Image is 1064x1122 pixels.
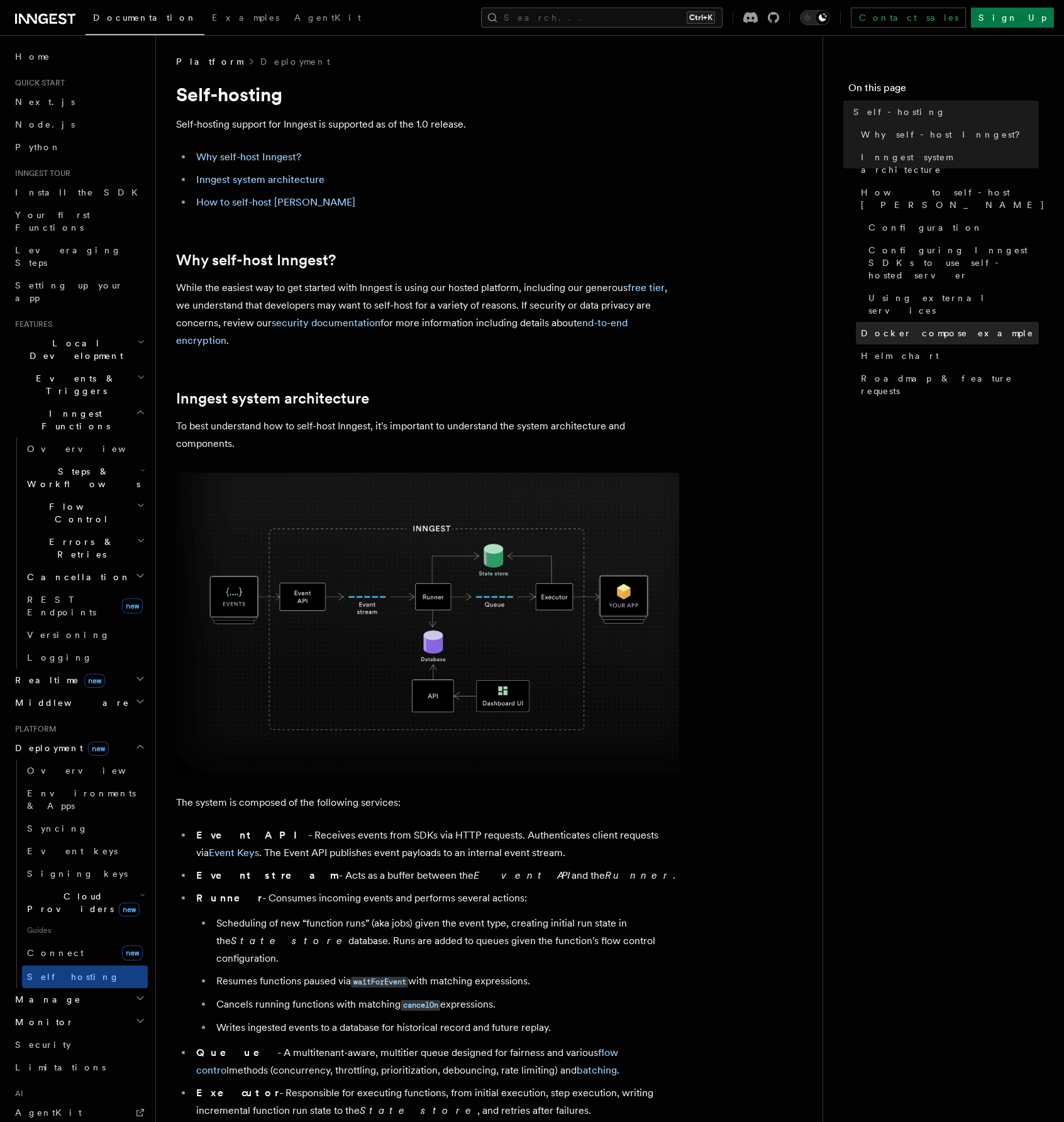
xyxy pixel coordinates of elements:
[213,915,679,967] li: Scheduling of new “function runs” (aka jobs) given the event type, creating initial run state in ...
[22,840,148,862] a: Event keys
[853,106,946,118] span: Self-hosting
[260,55,330,68] a: Deployment
[27,766,157,776] span: Overview
[10,993,81,1006] span: Manage
[196,829,308,841] strong: Event API
[474,869,572,881] em: Event API
[848,101,1039,123] a: Self-hosting
[15,1040,71,1050] span: Security
[15,119,75,129] span: Node.js
[863,239,1039,287] a: Configuring Inngest SDKs to use self-hosted server
[294,13,361,23] span: AgentKit
[22,531,148,566] button: Errors & Retries
[22,940,148,965] a: Connectnew
[868,244,1039,282] span: Configuring Inngest SDKs to use self-hosted server
[22,890,140,915] span: Cloud Providers
[176,473,679,774] img: Inngest system architecture diagram
[605,869,673,881] em: Runner
[856,322,1039,344] a: Docker compose example
[88,742,109,756] span: new
[22,885,148,920] button: Cloud Providersnew
[856,367,1039,402] a: Roadmap & feature requests
[971,8,1054,28] a: Sign Up
[22,624,148,646] a: Versioning
[856,344,1039,367] a: Helm chart
[176,116,679,133] p: Self-hosting support for Inngest is supported as of the 1.0 release.
[192,1044,679,1079] li: - A multitenant-aware, multitier queue designed for fairness and various methods (concurrency, th...
[15,142,61,152] span: Python
[196,1047,277,1059] strong: Queue
[176,794,679,811] p: The system is composed of the following services:
[22,495,148,531] button: Flow Control
[22,465,140,490] span: Steps & Workflows
[22,571,131,583] span: Cancellation
[10,337,137,362] span: Local Development
[861,128,1029,141] span: Why self-host Inngest?
[10,674,105,686] span: Realtime
[856,123,1039,146] a: Why self-host Inngest?
[231,935,348,947] em: State store
[192,827,679,862] li: - Receives events from SDKs via HTTP requests. Authenticates client requests via . The Event API ...
[401,998,440,1010] a: cancelOn
[861,151,1039,176] span: Inngest system architecture
[22,460,148,495] button: Steps & Workflows
[10,742,109,754] span: Deployment
[27,823,88,833] span: Syncing
[10,437,148,669] div: Inngest Functions
[800,10,830,25] button: Toggle dark mode
[10,319,52,329] span: Features
[10,45,148,68] a: Home
[22,782,148,817] a: Environments & Apps
[861,349,939,362] span: Helm chart
[22,536,136,561] span: Errors & Retries
[15,187,145,197] span: Install the SDK
[122,598,143,613] span: new
[192,889,679,1037] li: - Consumes incoming events and performs several actions:
[122,945,143,960] span: new
[10,1056,148,1079] a: Limitations
[196,196,355,208] a: How to self-host [PERSON_NAME]
[10,239,148,274] a: Leveraging Steps
[22,500,136,525] span: Flow Control
[861,372,1039,397] span: Roadmap & feature requests
[10,136,148,158] a: Python
[351,977,408,987] code: waitForEvent
[10,168,70,179] span: Inngest tour
[27,595,96,617] span: REST Endpoints
[27,846,118,856] span: Event keys
[10,181,148,204] a: Install the SDK
[27,444,157,454] span: Overview
[10,1011,148,1033] button: Monitor
[10,407,136,432] span: Inngest Functions
[10,1016,74,1028] span: Monitor
[10,724,57,734] span: Platform
[10,988,148,1011] button: Manage
[84,674,105,688] span: new
[868,292,1039,317] span: Using external services
[351,975,408,987] a: waitForEvent
[119,903,140,916] span: new
[863,287,1039,322] a: Using external services
[10,91,148,113] a: Next.js
[861,327,1034,339] span: Docker compose example
[856,181,1039,216] a: How to self-host [PERSON_NAME]
[10,696,130,709] span: Middleware
[213,1019,679,1037] li: Writes ingested events to a database for historical record and future replay.
[86,4,204,35] a: Documentation
[204,4,287,34] a: Examples
[272,317,380,329] a: security documentation
[196,1047,618,1076] a: flow control
[851,8,966,28] a: Contact sales
[27,972,119,982] span: Self hosting
[10,1033,148,1056] a: Security
[15,280,123,303] span: Setting up your app
[577,1064,617,1076] a: batching
[176,390,369,407] a: Inngest system architecture
[93,13,197,23] span: Documentation
[22,817,148,840] a: Syncing
[481,8,723,28] button: Search...Ctrl+K
[176,417,679,453] p: To best understand how to self-host Inngest, it's important to understand the system architecture...
[10,113,148,136] a: Node.js
[10,274,148,309] a: Setting up your app
[861,186,1045,211] span: How to self-host [PERSON_NAME]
